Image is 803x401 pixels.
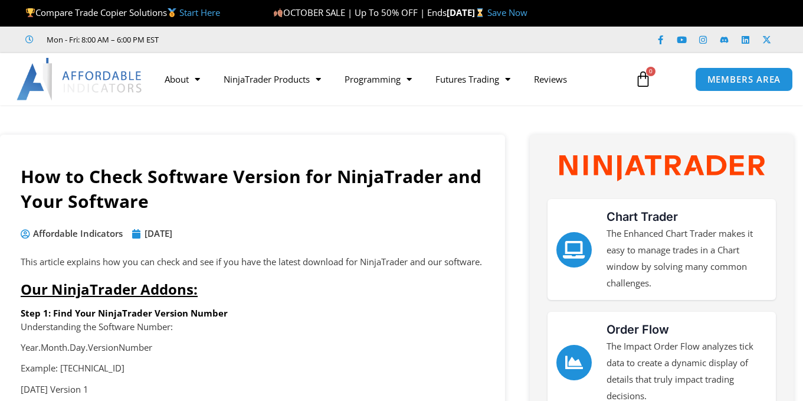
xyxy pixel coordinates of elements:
[607,210,678,224] a: Chart Trader
[707,75,781,84] span: MEMBERS AREA
[25,6,220,18] span: Compare Trade Copier Solutions
[556,232,592,268] a: Chart Trader
[21,360,484,377] p: Example: [TECHNICAL_ID]
[21,382,484,398] p: [DATE] Version 1
[168,8,176,17] img: 🥇
[447,6,487,18] strong: [DATE]
[21,340,484,356] p: Year.Month.Day.VersionNumber
[21,319,484,335] p: Understanding the Software Number:
[44,32,159,47] span: Mon - Fri: 8:00 AM – 6:00 PM EST
[556,345,592,380] a: Order Flow
[607,322,669,337] a: Order Flow
[559,155,765,181] img: NinjaTrader Wordmark color RGB | Affordable Indicators – NinjaTrader
[695,67,794,92] a: MEMBERS AREA
[153,66,212,93] a: About
[273,6,447,18] span: OCTOBER SALE | Up To 50% OFF | Ends
[212,66,333,93] a: NinjaTrader Products
[30,226,123,242] span: Affordable Indicators
[274,8,283,17] img: 🍂
[522,66,579,93] a: Reviews
[17,58,143,100] img: LogoAI | Affordable Indicators – NinjaTrader
[646,67,655,76] span: 0
[617,62,669,96] a: 0
[179,6,220,18] a: Start Here
[145,227,172,239] time: [DATE]
[175,34,352,45] iframe: Customer reviews powered by Trustpilot
[21,164,484,214] h1: How to Check Software Version for NinjaTrader and Your Software
[21,308,484,319] h6: Step 1: Find Your NinjaTrader Version Number
[424,66,522,93] a: Futures Trading
[21,279,198,299] span: Our NinjaTrader Addons:
[153,66,627,93] nav: Menu
[26,8,35,17] img: 🏆
[487,6,527,18] a: Save Now
[476,8,484,17] img: ⌛
[333,66,424,93] a: Programming
[607,226,767,291] p: The Enhanced Chart Trader makes it easy to manage trades in a Chart window by solving many common...
[21,254,484,270] p: This article explains how you can check and see if you have the latest download for NinjaTrader a...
